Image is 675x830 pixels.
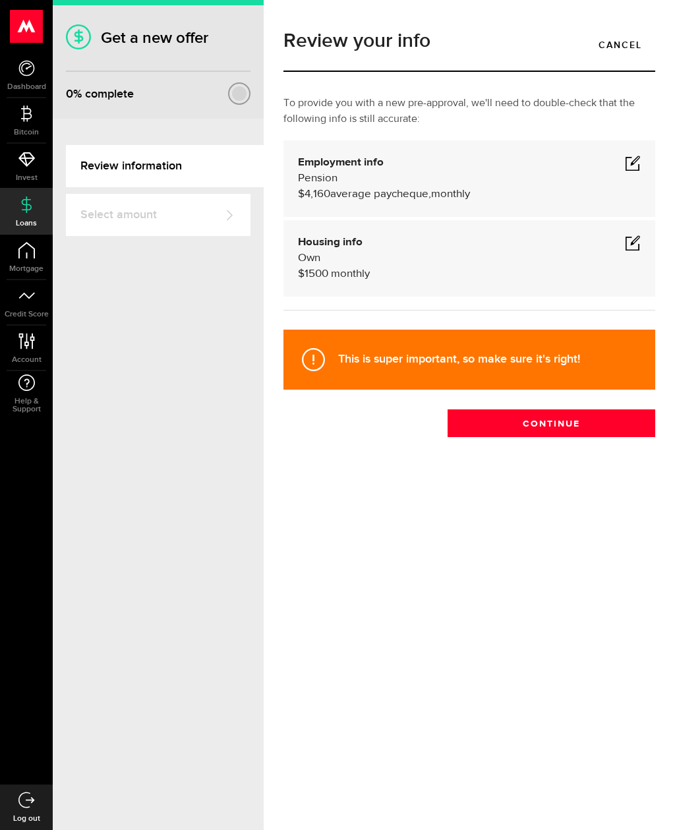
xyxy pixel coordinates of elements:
span: Own [298,252,320,264]
button: Continue [448,409,655,437]
span: $4,160 [298,189,330,200]
p: To provide you with a new pre-approval, we'll need to double-check that the following info is sti... [283,96,655,127]
span: 0 [66,87,73,101]
span: Pension [298,173,337,184]
div: % complete [66,82,134,106]
b: Housing info [298,237,363,248]
span: monthly [331,268,370,280]
a: Review information [66,145,264,187]
a: Select amount [66,194,250,236]
button: Open LiveChat chat widget [11,5,50,45]
a: Cancel [585,31,655,59]
span: monthly [431,189,470,200]
span: 1500 [305,268,328,280]
h1: Get a new offer [66,28,250,47]
h1: Review your info [283,31,655,51]
strong: This is super important, so make sure it's right! [338,352,580,366]
b: Employment info [298,157,384,168]
span: $ [298,268,305,280]
span: average paycheque, [330,189,431,200]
